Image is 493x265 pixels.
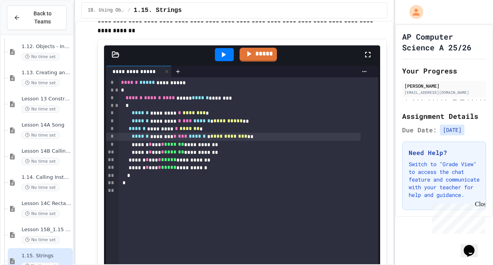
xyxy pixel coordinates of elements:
span: No time set [22,53,59,60]
span: 1.12. Objects - Instances of Classes [22,43,71,50]
iframe: chat widget [461,234,485,257]
h2: Your Progress [402,65,486,76]
span: No time set [22,79,59,87]
div: Chat with us now!Close [3,3,53,49]
span: No time set [22,210,59,217]
span: No time set [22,236,59,243]
span: Due Date: [402,125,437,135]
span: Lesson 14C Rectangle [22,200,71,207]
h1: AP Computer Science A 25/26 [402,31,486,53]
span: No time set [22,105,59,113]
p: Switch to "Grade View" to access the chat feature and communicate with your teacher for help and ... [409,160,480,199]
span: Lesson 14A Song [22,122,71,128]
span: 1.15. Strings [22,253,71,259]
span: Lesson 14B Calling Methods with Parameters [22,148,71,155]
span: No time set [22,158,59,165]
iframe: chat widget [429,201,485,233]
span: Lesson 13 Constructors [22,96,71,102]
span: Back to Teams [25,10,60,26]
span: Lesson 15B_1.15 String Methods Demonstration [22,227,71,233]
button: Back to Teams [7,5,67,30]
span: 1.15. Strings [134,6,182,15]
span: [DATE] [440,125,464,135]
span: No time set [22,132,59,139]
div: My Account [401,3,425,21]
span: No time set [22,184,59,191]
span: 1B. Using Objects and Methods [88,7,125,13]
div: [PERSON_NAME] [404,82,484,89]
span: 1.13. Creating and Initializing Objects: Constructors [22,70,71,76]
h2: Assignment Details [402,111,486,122]
div: [EMAIL_ADDRESS][DOMAIN_NAME] [404,90,484,95]
h3: Need Help? [409,148,480,157]
span: 1.14. Calling Instance Methods [22,174,71,181]
span: / [128,7,131,13]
